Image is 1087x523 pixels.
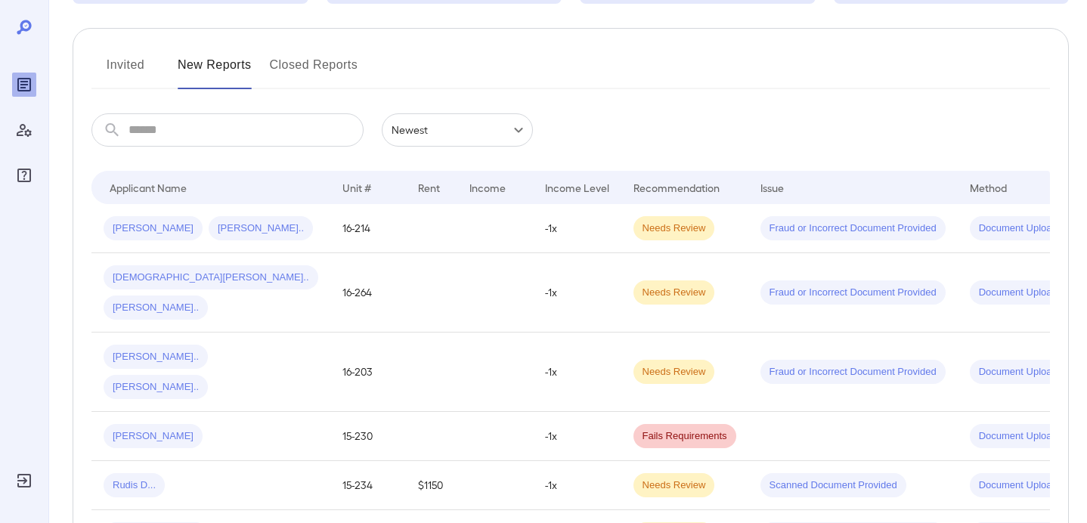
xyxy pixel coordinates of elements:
button: Invited [91,53,159,89]
span: Needs Review [633,286,715,300]
span: Fraud or Incorrect Document Provided [760,365,946,379]
div: Method [970,178,1007,197]
div: Recommendation [633,178,720,197]
span: [PERSON_NAME].. [104,380,208,395]
span: Fraud or Incorrect Document Provided [760,221,946,236]
span: Fails Requirements [633,429,736,444]
div: Newest [382,113,533,147]
span: Document Upload [970,221,1067,236]
span: [PERSON_NAME].. [104,301,208,315]
span: Needs Review [633,478,715,493]
div: Reports [12,73,36,97]
td: -1x [533,333,621,412]
td: -1x [533,412,621,461]
div: Rent [418,178,442,197]
td: 16-214 [330,204,406,253]
td: -1x [533,461,621,510]
span: Needs Review [633,221,715,236]
div: Log Out [12,469,36,493]
span: Document Upload [970,365,1067,379]
span: [PERSON_NAME].. [209,221,313,236]
td: 16-264 [330,253,406,333]
td: 15-234 [330,461,406,510]
span: Document Upload [970,286,1067,300]
div: Manage Users [12,118,36,142]
div: FAQ [12,163,36,187]
div: Applicant Name [110,178,187,197]
span: Fraud or Incorrect Document Provided [760,286,946,300]
td: 15-230 [330,412,406,461]
td: -1x [533,204,621,253]
div: Income [469,178,506,197]
td: $1150 [406,461,457,510]
div: Income Level [545,178,609,197]
span: [PERSON_NAME].. [104,350,208,364]
td: 16-203 [330,333,406,412]
span: Rudis D... [104,478,165,493]
td: -1x [533,253,621,333]
span: Document Upload [970,478,1067,493]
div: Issue [760,178,785,197]
span: Document Upload [970,429,1067,444]
span: Scanned Document Provided [760,478,906,493]
span: Needs Review [633,365,715,379]
button: Closed Reports [270,53,358,89]
div: Unit # [342,178,371,197]
button: New Reports [178,53,252,89]
span: [PERSON_NAME] [104,429,203,444]
span: [PERSON_NAME] [104,221,203,236]
span: [DEMOGRAPHIC_DATA][PERSON_NAME].. [104,271,318,285]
